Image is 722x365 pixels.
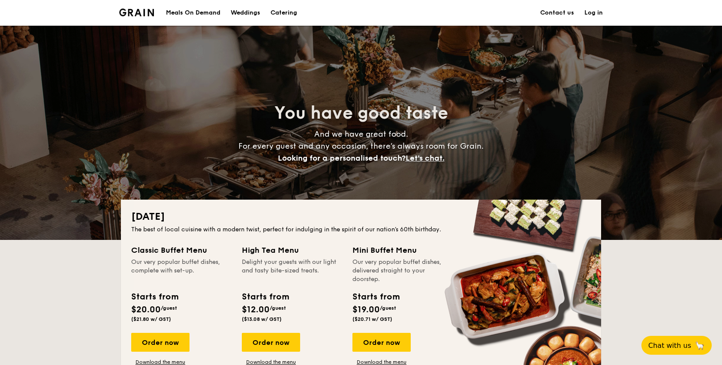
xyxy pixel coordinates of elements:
[131,258,232,284] div: Our very popular buffet dishes, complete with set-up.
[352,290,399,303] div: Starts from
[352,305,380,315] span: $19.00
[131,210,591,224] h2: [DATE]
[242,290,289,303] div: Starts from
[131,305,161,315] span: $20.00
[131,290,178,303] div: Starts from
[242,316,282,322] span: ($13.08 w/ GST)
[641,336,712,355] button: Chat with us🦙
[380,305,396,311] span: /guest
[119,9,154,16] img: Grain
[270,305,286,311] span: /guest
[131,244,232,256] div: Classic Buffet Menu
[161,305,177,311] span: /guest
[242,258,342,284] div: Delight your guests with our light and tasty bite-sized treats.
[119,9,154,16] a: Logotype
[131,316,171,322] span: ($21.80 w/ GST)
[242,305,270,315] span: $12.00
[131,333,190,352] div: Order now
[352,333,411,352] div: Order now
[352,258,453,284] div: Our very popular buffet dishes, delivered straight to your doorstep.
[406,153,445,163] span: Let's chat.
[242,333,300,352] div: Order now
[242,244,342,256] div: High Tea Menu
[131,225,591,234] div: The best of local cuisine with a modern twist, perfect for indulging in the spirit of our nation’...
[352,316,392,322] span: ($20.71 w/ GST)
[695,341,705,350] span: 🦙
[352,244,453,256] div: Mini Buffet Menu
[648,341,691,350] span: Chat with us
